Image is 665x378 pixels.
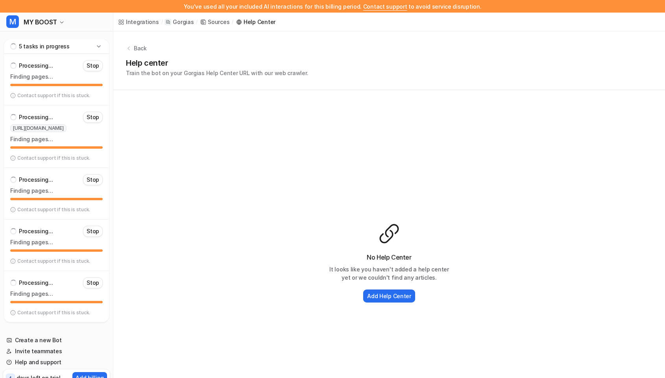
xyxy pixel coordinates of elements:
[3,357,110,368] a: Help and support
[10,290,103,298] p: Finding pages…
[10,135,103,143] p: Finding pages…
[367,292,411,300] h2: Add Help Center
[326,253,452,262] h3: No Help Center
[3,36,110,47] a: Chat
[17,258,90,264] p: Contact support if this is stuck.
[363,3,407,10] span: Contact support
[3,346,110,357] a: Invite teammates
[19,227,53,235] p: Processing...
[83,174,103,185] button: Stop
[87,227,99,235] p: Stop
[126,18,159,26] div: Integrations
[10,238,103,246] p: Finding pages…
[363,289,415,302] button: Add Help Center
[83,226,103,237] button: Stop
[17,310,90,316] p: Contact support if this is stuck.
[126,57,308,69] h1: Help center
[87,176,99,184] p: Stop
[87,113,99,121] p: Stop
[236,18,275,26] a: Help Center
[17,207,90,213] p: Contact support if this is stuck.
[161,18,163,26] span: /
[19,62,53,70] p: Processing...
[326,265,452,282] p: It looks like you haven't added a help center yet or we couldn't find any articles.
[200,18,229,26] a: Sources
[126,69,308,77] p: Train the bot on your Gorgias Help Center URL with our web crawler.
[83,60,103,71] button: Stop
[6,15,19,28] span: M
[24,17,57,28] span: MY BOOST
[87,62,99,70] p: Stop
[118,18,159,26] a: Integrations
[196,18,198,26] span: /
[173,18,194,26] p: Gorgias
[83,112,103,123] button: Stop
[87,279,99,287] p: Stop
[232,18,233,26] span: /
[19,279,53,287] p: Processing...
[244,18,275,26] div: Help Center
[165,18,194,26] a: Gorgias
[19,176,53,184] p: Processing...
[17,92,90,99] p: Contact support if this is stuck.
[10,73,103,81] p: Finding pages…
[10,124,66,132] span: [URL][DOMAIN_NAME]
[17,155,90,161] p: Contact support if this is stuck.
[19,42,70,50] p: 5 tasks in progress
[10,187,103,195] p: Finding pages…
[134,44,147,52] p: Back
[83,277,103,288] button: Stop
[3,335,110,346] a: Create a new Bot
[208,18,229,26] div: Sources
[19,113,53,121] p: Processing...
